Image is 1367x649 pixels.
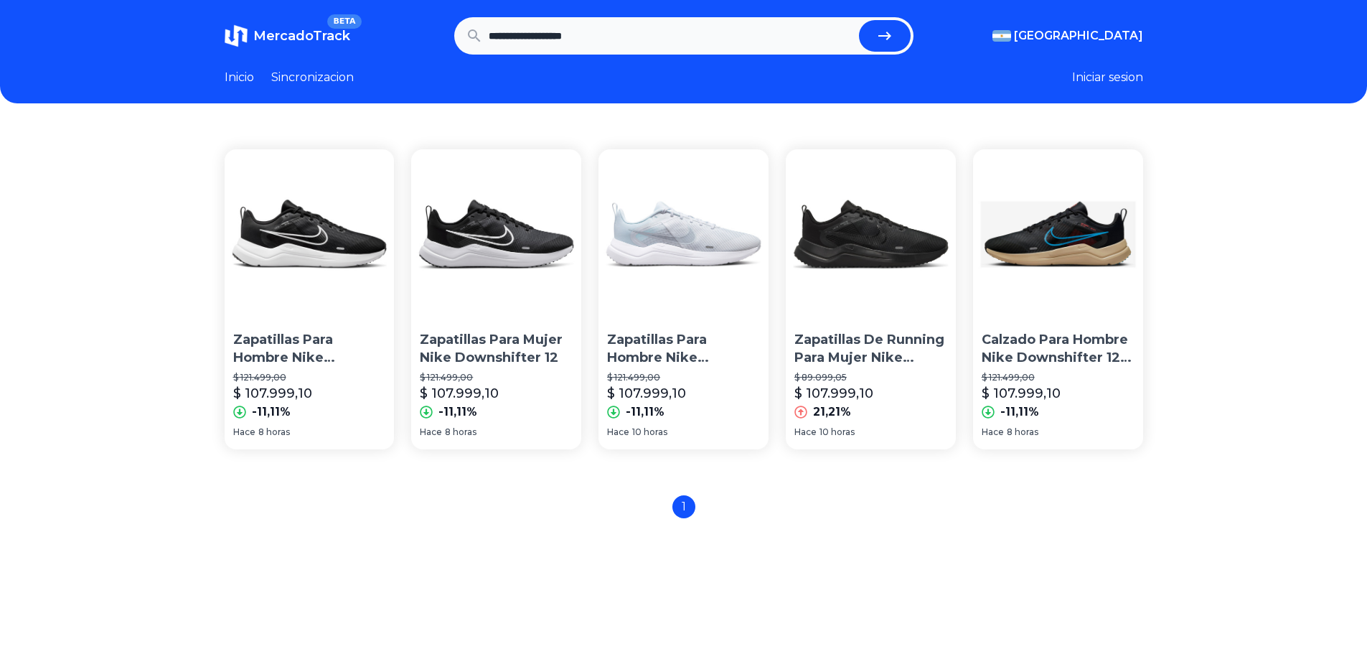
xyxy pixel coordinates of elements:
[1072,69,1143,86] button: Iniciar sesion
[233,383,312,403] p: $ 107.999,10
[982,426,1004,438] span: Hace
[225,149,395,449] a: Zapatillas Para Hombre Nike Downshifter 12 NegroZapatillas Para Hombre Nike Downshifter 12 Negro$...
[271,69,354,86] a: Sincronizacion
[225,69,254,86] a: Inicio
[598,149,769,319] img: Zapatillas Para Hombre Nike Downshifter 12 Blanco
[992,27,1143,45] button: [GEOGRAPHIC_DATA]
[632,426,667,438] span: 10 horas
[973,149,1143,449] a: Calzado Para Hombre Nike Downshifter 12 NegroCalzado Para Hombre Nike Downshifter 12 Negro$ 121.4...
[1000,403,1039,421] p: -11,11%
[982,372,1135,383] p: $ 121.499,00
[982,331,1135,367] p: Calzado Para Hombre Nike Downshifter 12 Negro
[786,149,956,319] img: Zapatillas De Running Para Mujer Nike Downshifter 12
[794,331,947,367] p: Zapatillas De Running Para Mujer Nike Downshifter 12
[794,372,947,383] p: $ 89.099,05
[794,383,873,403] p: $ 107.999,10
[607,426,629,438] span: Hace
[233,426,255,438] span: Hace
[420,426,442,438] span: Hace
[982,383,1061,403] p: $ 107.999,10
[992,30,1011,42] img: Argentina
[225,149,395,319] img: Zapatillas Para Hombre Nike Downshifter 12 Negro
[233,331,386,367] p: Zapatillas Para Hombre Nike Downshifter 12 Negro
[420,331,573,367] p: Zapatillas Para Mujer Nike Downshifter 12
[607,372,760,383] p: $ 121.499,00
[225,24,248,47] img: MercadoTrack
[607,331,760,367] p: Zapatillas Para Hombre Nike Downshifter 12 Blanco
[445,426,476,438] span: 8 horas
[786,149,956,449] a: Zapatillas De Running Para Mujer Nike Downshifter 12Zapatillas De Running Para Mujer Nike Downshi...
[1014,27,1143,45] span: [GEOGRAPHIC_DATA]
[253,28,350,44] span: MercadoTrack
[252,403,291,421] p: -11,11%
[327,14,361,29] span: BETA
[794,426,817,438] span: Hace
[438,403,477,421] p: -11,11%
[973,149,1143,319] img: Calzado Para Hombre Nike Downshifter 12 Negro
[1007,426,1038,438] span: 8 horas
[411,149,581,319] img: Zapatillas Para Mujer Nike Downshifter 12
[258,426,290,438] span: 8 horas
[420,383,499,403] p: $ 107.999,10
[813,403,851,421] p: 21,21%
[411,149,581,449] a: Zapatillas Para Mujer Nike Downshifter 12Zapatillas Para Mujer Nike Downshifter 12$ 121.499,00$ 1...
[626,403,664,421] p: -11,11%
[819,426,855,438] span: 10 horas
[225,24,350,47] a: MercadoTrackBETA
[607,383,686,403] p: $ 107.999,10
[233,372,386,383] p: $ 121.499,00
[420,372,573,383] p: $ 121.499,00
[598,149,769,449] a: Zapatillas Para Hombre Nike Downshifter 12 BlancoZapatillas Para Hombre Nike Downshifter 12 Blanc...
